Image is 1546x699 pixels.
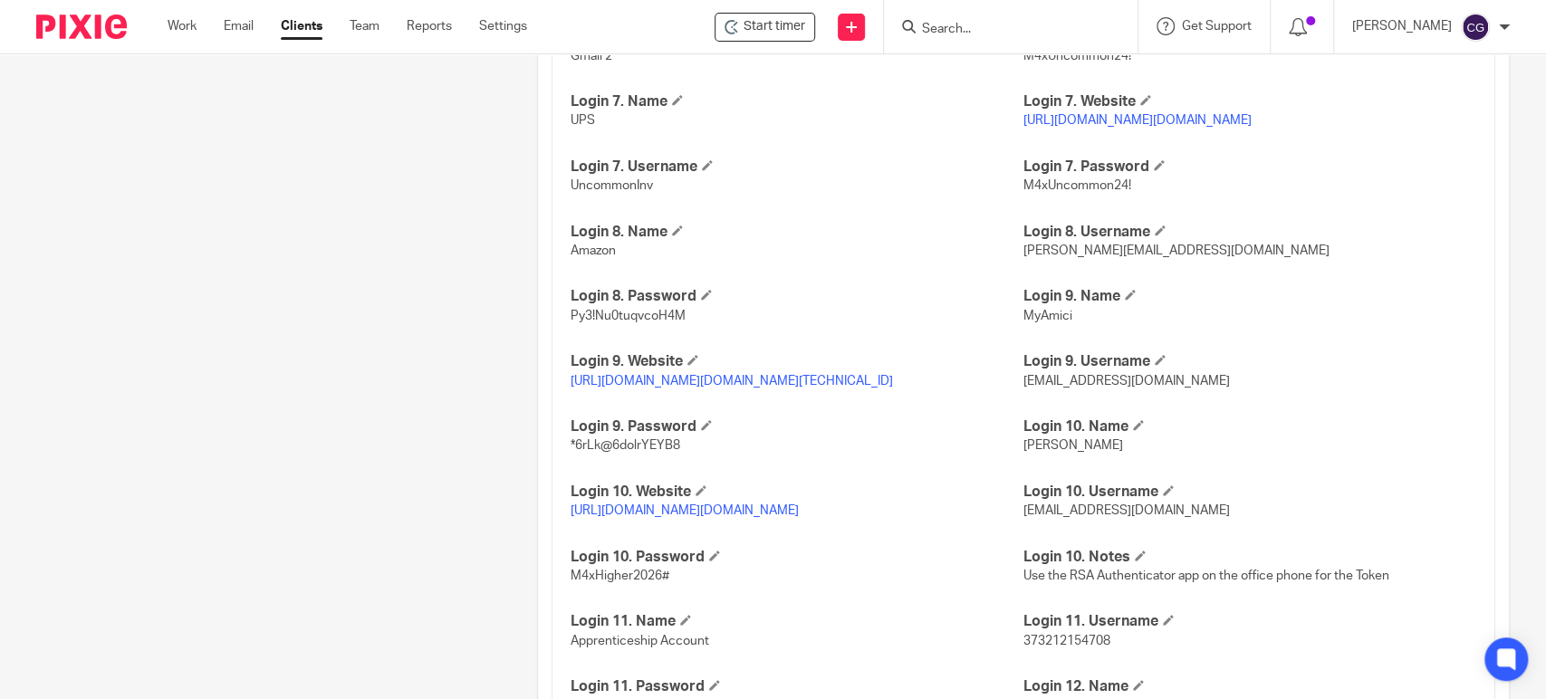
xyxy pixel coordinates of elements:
[571,244,616,257] span: Amazon
[1023,158,1476,177] h4: Login 7. Password
[571,504,799,517] a: [URL][DOMAIN_NAME][DOMAIN_NAME]
[1352,17,1452,35] p: [PERSON_NAME]
[571,635,709,647] span: Apprenticeship Account
[571,483,1023,502] h4: Login 10. Website
[1023,375,1230,388] span: [EMAIL_ADDRESS][DOMAIN_NAME]
[744,17,805,36] span: Start timer
[1023,244,1330,257] span: [PERSON_NAME][EMAIL_ADDRESS][DOMAIN_NAME]
[1023,612,1476,631] h4: Login 11. Username
[1023,570,1389,582] span: Use the RSA Authenticator app on the office phone for the Token
[407,17,452,35] a: Reports
[571,375,893,388] a: [URL][DOMAIN_NAME][DOMAIN_NAME][TECHNICAL_ID]
[1023,635,1110,647] span: 373212154708
[920,22,1083,38] input: Search
[571,570,669,582] span: M4xHigher2026#
[36,14,127,39] img: Pixie
[571,223,1023,242] h4: Login 8. Name
[571,677,1023,696] h4: Login 11. Password
[1182,20,1252,33] span: Get Support
[1023,92,1476,111] h4: Login 7. Website
[571,612,1023,631] h4: Login 11. Name
[715,13,815,42] div: Uncommon Bio Ltd
[479,17,527,35] a: Settings
[1023,439,1123,452] span: [PERSON_NAME]
[571,158,1023,177] h4: Login 7. Username
[1023,417,1476,436] h4: Login 10. Name
[1023,352,1476,371] h4: Login 9. Username
[168,17,197,35] a: Work
[571,352,1023,371] h4: Login 9. Website
[1023,287,1476,306] h4: Login 9. Name
[350,17,379,35] a: Team
[571,310,686,322] span: Py3!Nu0tuqvcoH4M
[571,417,1023,436] h4: Login 9. Password
[224,17,254,35] a: Email
[281,17,322,35] a: Clients
[1023,114,1252,127] a: [URL][DOMAIN_NAME][DOMAIN_NAME]
[1023,179,1131,192] span: M4xUncommon24!
[571,114,595,127] span: UPS
[571,287,1023,306] h4: Login 8. Password
[571,50,612,62] span: Gmail 2
[1023,548,1476,567] h4: Login 10. Notes
[571,439,680,452] span: *6rLk@6dolrYEYB8
[1023,310,1072,322] span: MyAmici
[1023,483,1476,502] h4: Login 10. Username
[1023,677,1476,696] h4: Login 12. Name
[571,179,653,192] span: UncommonInv
[1461,13,1490,42] img: svg%3E
[571,548,1023,567] h4: Login 10. Password
[1023,504,1230,517] span: [EMAIL_ADDRESS][DOMAIN_NAME]
[1023,50,1131,62] span: M4xUncommon24!
[1023,223,1476,242] h4: Login 8. Username
[571,92,1023,111] h4: Login 7. Name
